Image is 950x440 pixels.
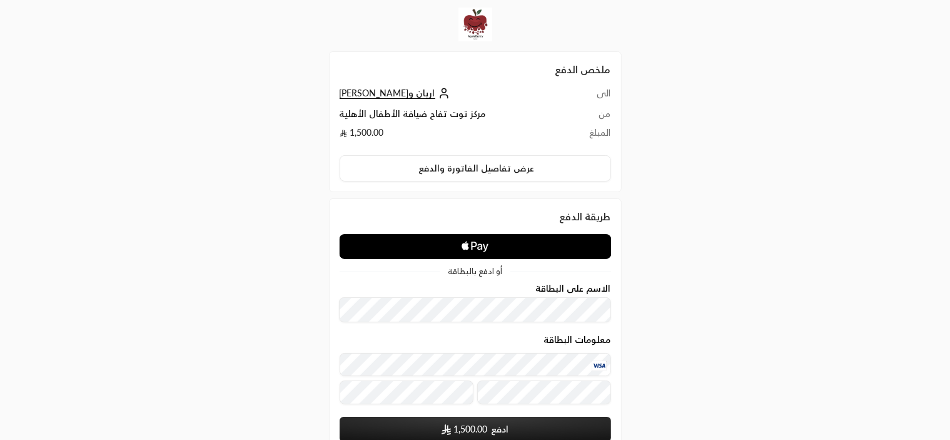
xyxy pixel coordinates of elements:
img: SAR [442,424,451,435]
button: عرض تفاصيل الفاتورة والدفع [340,155,611,182]
td: من [576,108,610,126]
img: Visa [592,361,607,371]
input: تاريخ الانتهاء [340,381,473,404]
td: 1,500.00 [340,126,577,145]
label: الاسم على البطاقة [536,284,611,294]
input: بطاقة ائتمانية [340,353,611,377]
span: أو ادفع بالبطاقة [448,267,502,275]
img: Company Logo [458,8,492,41]
span: 1,500.00 [453,423,487,436]
div: معلومات البطاقة [340,335,611,409]
td: المبلغ [576,126,610,145]
td: مركز توت تفاح ضيافة الأطفال الأهلية [340,108,577,126]
h2: ملخص الدفع [340,62,611,77]
div: الاسم على البطاقة [340,284,611,323]
span: اريان و[PERSON_NAME] [340,88,435,99]
input: رمز التحقق CVC [477,381,611,404]
a: اريان و[PERSON_NAME] [340,88,453,98]
legend: معلومات البطاقة [340,335,611,345]
td: الى [576,87,610,108]
div: طريقة الدفع [340,209,611,224]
